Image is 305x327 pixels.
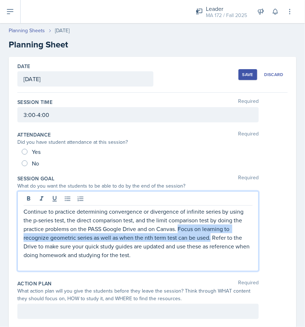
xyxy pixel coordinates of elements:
[17,175,54,182] label: Session Goal
[242,72,253,77] div: Save
[206,12,247,19] div: MA 172 / Fall 2025
[17,63,30,70] label: Date
[17,182,259,190] div: What do you want the students to be able to do by the end of the session?
[9,27,45,34] a: Planning Sheets
[264,72,284,77] div: Discard
[238,131,259,138] span: Required
[17,287,259,302] div: What action plan will you give the students before they leave the session? Think through WHAT con...
[32,148,41,155] span: Yes
[238,175,259,182] span: Required
[17,98,52,106] label: Session Time
[55,27,69,34] div: [DATE]
[206,4,247,13] div: Leader
[9,38,296,51] h2: Planning Sheet
[24,110,253,119] p: 3:00-4:00
[24,207,253,259] p: Continue to practice determining convergence or divergence of infinite series by using the p-seri...
[238,280,259,287] span: Required
[260,69,288,80] button: Discard
[238,98,259,106] span: Required
[238,69,257,80] button: Save
[17,138,259,146] div: Did you have student attendance at this session?
[17,131,51,138] label: Attendance
[32,160,39,167] span: No
[17,280,52,287] label: Action Plan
